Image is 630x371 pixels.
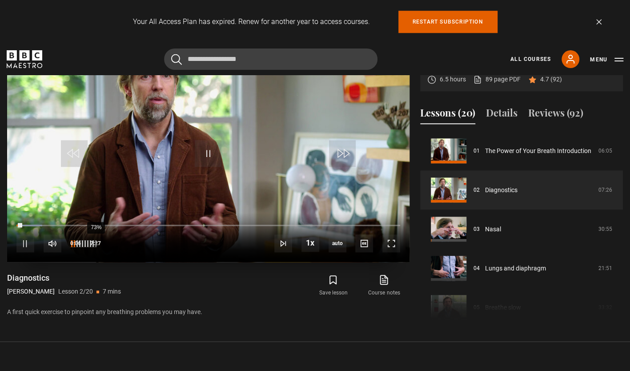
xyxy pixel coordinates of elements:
span: auto [329,234,346,252]
button: Pause [16,234,34,252]
button: Toggle navigation [590,55,623,64]
p: A first quick exercise to pinpoint any breathing problems you may have. [7,307,409,317]
p: 6.5 hours [440,75,466,84]
video-js: Video Player [7,36,409,262]
a: Diagnostics [485,185,518,195]
div: Volume Level [70,240,96,247]
div: Progress Bar [16,225,400,226]
a: 89 page PDF [473,75,521,84]
span: 0:06 [70,235,81,251]
p: 7 mins [103,287,121,296]
h1: Diagnostics [7,273,121,283]
p: Lesson 2/20 [58,287,93,296]
p: [PERSON_NAME] [7,287,55,296]
button: Captions [355,234,373,252]
button: Mute [44,234,61,252]
p: 4.7 (92) [540,75,562,84]
a: Restart subscription [398,11,498,33]
svg: BBC Maestro [7,50,42,68]
input: Search [164,48,377,70]
a: Nasal [485,225,501,234]
a: Lungs and diaphragm [485,264,546,273]
a: Course notes [359,273,409,298]
button: Submit the search query [171,54,182,65]
button: Next Lesson [274,234,292,252]
button: Save lesson [308,273,358,298]
a: The Power of Your Breath Introduction [485,146,591,156]
span: 7:27 [90,235,101,251]
button: Reviews (92) [528,105,583,124]
p: Your All Access Plan has expired. Renew for another year to access courses. [133,16,370,27]
button: Fullscreen [382,234,400,252]
a: All Courses [510,55,551,63]
button: Lessons (20) [420,105,475,124]
button: Details [486,105,518,124]
button: Playback Rate [301,234,319,252]
div: Current quality: 1080p [329,234,346,252]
